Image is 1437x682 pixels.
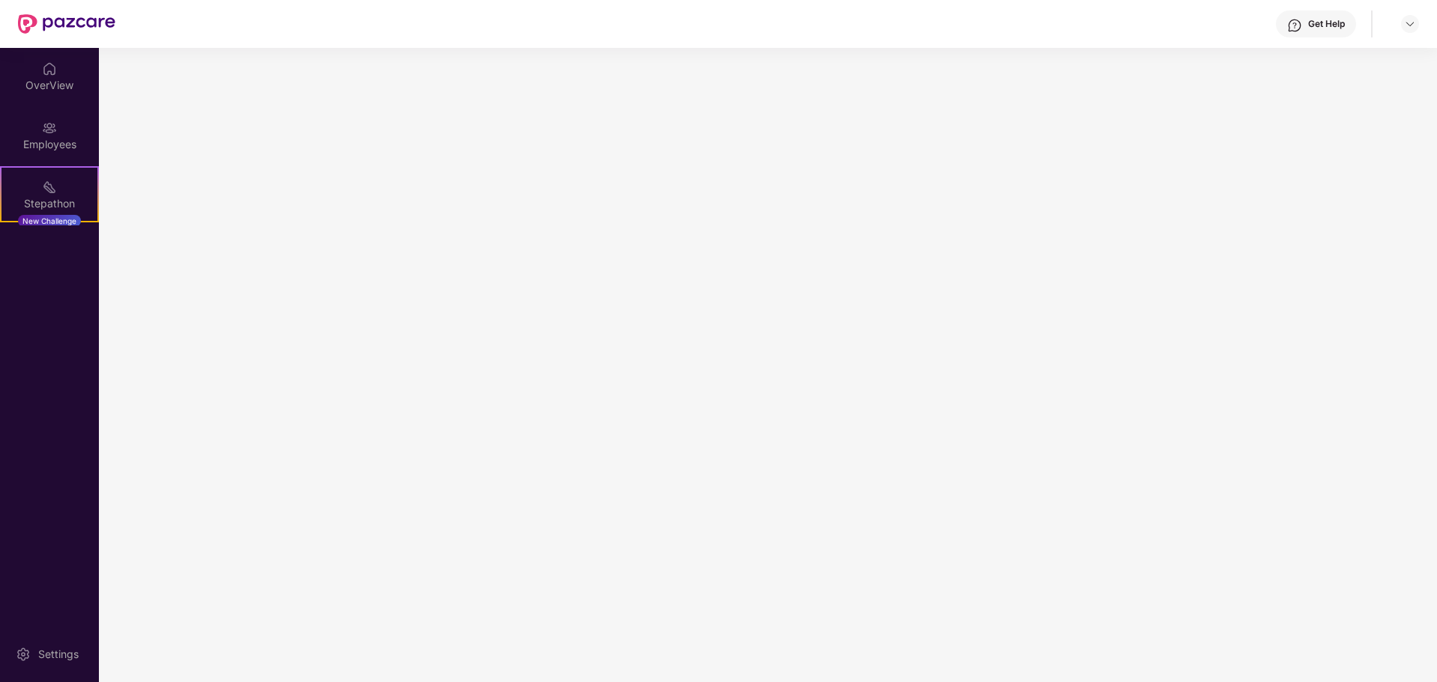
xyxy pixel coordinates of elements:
img: svg+xml;base64,PHN2ZyBpZD0iSG9tZSIgeG1sbnM9Imh0dHA6Ly93d3cudzMub3JnLzIwMDAvc3ZnIiB3aWR0aD0iMjAiIG... [42,61,57,76]
div: Get Help [1308,18,1345,30]
img: svg+xml;base64,PHN2ZyBpZD0iRHJvcGRvd24tMzJ4MzIiIHhtbG5zPSJodHRwOi8vd3d3LnczLm9yZy8yMDAwL3N2ZyIgd2... [1404,18,1416,30]
div: New Challenge [18,215,81,227]
img: svg+xml;base64,PHN2ZyB4bWxucz0iaHR0cDovL3d3dy53My5vcmcvMjAwMC9zdmciIHdpZHRoPSIyMSIgaGVpZ2h0PSIyMC... [42,180,57,195]
img: New Pazcare Logo [18,14,115,34]
img: svg+xml;base64,PHN2ZyBpZD0iU2V0dGluZy0yMHgyMCIgeG1sbnM9Imh0dHA6Ly93d3cudzMub3JnLzIwMDAvc3ZnIiB3aW... [16,647,31,662]
div: Settings [34,647,83,662]
div: Stepathon [1,196,97,211]
img: svg+xml;base64,PHN2ZyBpZD0iRW1wbG95ZWVzIiB4bWxucz0iaHR0cDovL3d3dy53My5vcmcvMjAwMC9zdmciIHdpZHRoPS... [42,121,57,136]
img: svg+xml;base64,PHN2ZyBpZD0iSGVscC0zMngzMiIgeG1sbnM9Imh0dHA6Ly93d3cudzMub3JnLzIwMDAvc3ZnIiB3aWR0aD... [1287,18,1302,33]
